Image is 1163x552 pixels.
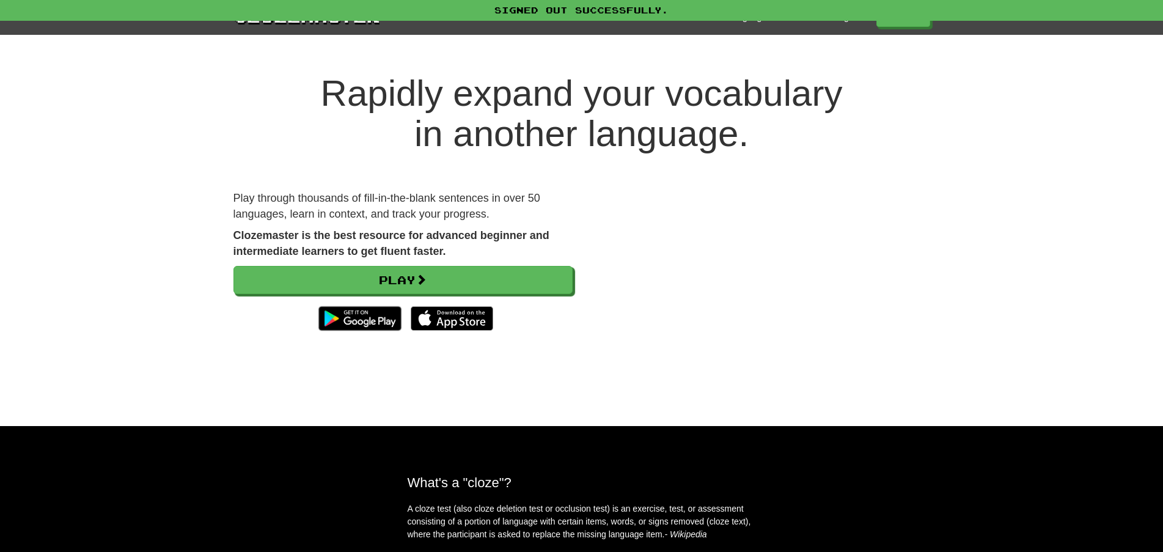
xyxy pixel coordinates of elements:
[233,191,573,222] p: Play through thousands of fill-in-the-blank sentences in over 50 languages, learn in context, and...
[408,475,756,490] h2: What's a "cloze"?
[233,229,549,257] strong: Clozemaster is the best resource for advanced beginner and intermediate learners to get fluent fa...
[411,306,493,331] img: Download_on_the_App_Store_Badge_US-UK_135x40-25178aeef6eb6b83b96f5f2d004eda3bffbb37122de64afbaef7...
[312,300,407,337] img: Get it on Google Play
[408,502,756,541] p: A cloze test (also cloze deletion test or occlusion test) is an exercise, test, or assessment con...
[233,266,573,294] a: Play
[665,529,707,539] em: - Wikipedia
